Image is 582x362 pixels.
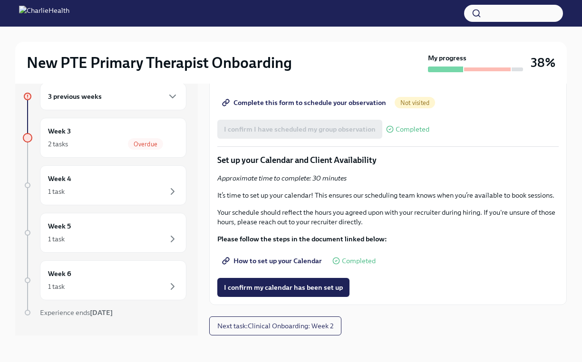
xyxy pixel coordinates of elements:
p: Your schedule should reflect the hours you agreed upon with your recruiter during hiring. If you'... [217,208,559,227]
span: Overdue [128,141,163,148]
button: I confirm my calendar has been set up [217,278,349,297]
a: Week 41 task [23,165,186,205]
h6: 3 previous weeks [48,91,102,102]
span: Experience ends [40,308,113,317]
span: Complete this form to schedule your observation [224,98,386,107]
div: 1 task [48,187,65,196]
div: 1 task [48,282,65,291]
a: Complete this form to schedule your observation [217,93,393,112]
span: I confirm my calendar has been set up [224,283,343,292]
span: Not visited [395,99,435,106]
h6: Week 5 [48,221,71,231]
span: Completed [396,126,429,133]
div: 1 task [48,234,65,244]
div: 3 previous weeks [40,83,186,110]
p: It’s time to set up your calendar! This ensures our scheduling team knows when you’re available t... [217,191,559,200]
a: Week 61 task [23,260,186,300]
span: Next task : Clinical Onboarding: Week 2 [217,321,333,331]
strong: My progress [428,53,466,63]
a: Week 51 task [23,213,186,253]
button: Next task:Clinical Onboarding: Week 2 [209,316,341,335]
div: 2 tasks [48,139,68,149]
a: Week 32 tasksOverdue [23,118,186,158]
a: How to set up your Calendar [217,251,329,270]
span: How to set up your Calendar [224,256,322,266]
h6: Week 4 [48,173,71,184]
p: Set up your Calendar and Client Availability [217,154,559,166]
strong: Please follow the steps in the document linked below: [217,235,387,243]
em: Approximate time to complete: 30 minutes [217,174,347,182]
img: CharlieHealth [19,6,69,21]
span: Completed [342,257,376,265]
h3: 38% [531,54,555,71]
h2: New PTE Primary Therapist Onboarding [27,53,292,72]
h6: Week 3 [48,126,71,136]
strong: [DATE] [90,308,113,317]
h6: Week 6 [48,268,71,279]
